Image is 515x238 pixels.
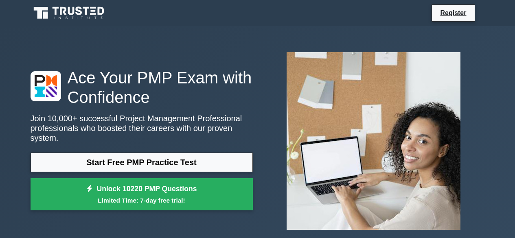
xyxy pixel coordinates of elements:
[435,8,471,18] a: Register
[31,178,253,211] a: Unlock 10220 PMP QuestionsLimited Time: 7-day free trial!
[31,68,253,107] h1: Ace Your PMP Exam with Confidence
[31,153,253,172] a: Start Free PMP Practice Test
[31,114,253,143] p: Join 10,000+ successful Project Management Professional professionals who boosted their careers w...
[41,196,243,205] small: Limited Time: 7-day free trial!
